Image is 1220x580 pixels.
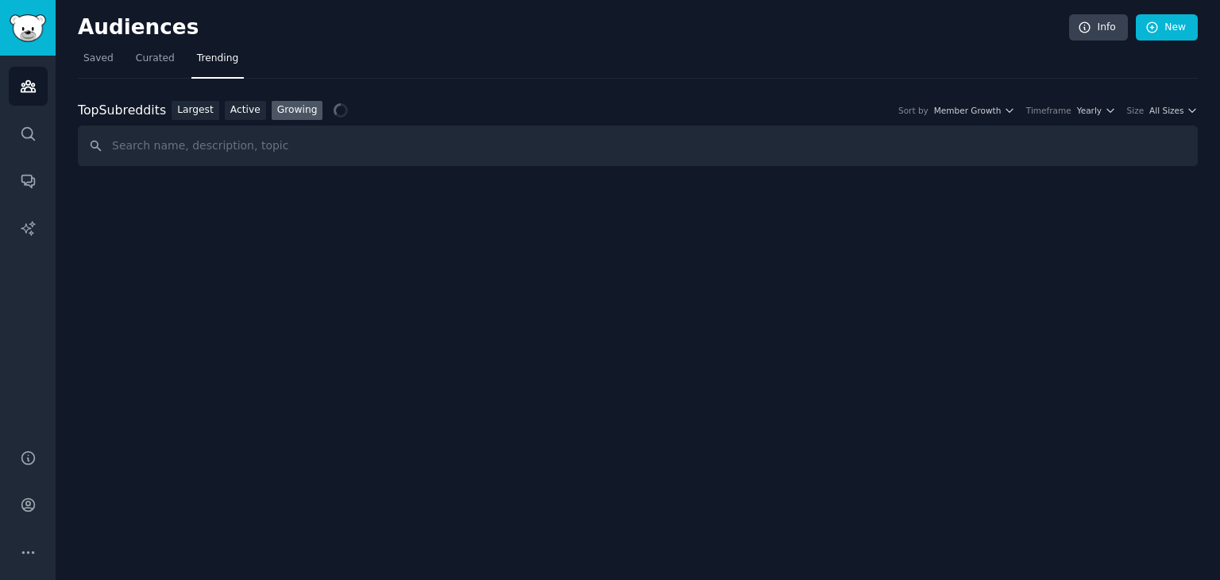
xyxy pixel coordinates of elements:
button: Member Growth [934,105,1015,116]
a: Largest [172,101,219,121]
span: Curated [136,52,175,66]
div: Sort by [898,105,929,116]
span: All Sizes [1149,105,1183,116]
span: Yearly [1077,105,1102,116]
div: Timeframe [1026,105,1071,116]
a: Active [225,101,266,121]
input: Search name, description, topic [78,126,1198,166]
span: Member Growth [934,105,1002,116]
span: Saved [83,52,114,66]
img: GummySearch logo [10,14,46,42]
button: Yearly [1077,105,1116,116]
a: New [1136,14,1198,41]
span: Trending [197,52,238,66]
div: Top Subreddits [78,101,166,121]
a: Info [1069,14,1128,41]
a: Saved [78,46,119,79]
a: Trending [191,46,244,79]
div: Size [1127,105,1145,116]
button: All Sizes [1149,105,1198,116]
a: Growing [272,101,323,121]
h2: Audiences [78,15,1069,41]
a: Curated [130,46,180,79]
